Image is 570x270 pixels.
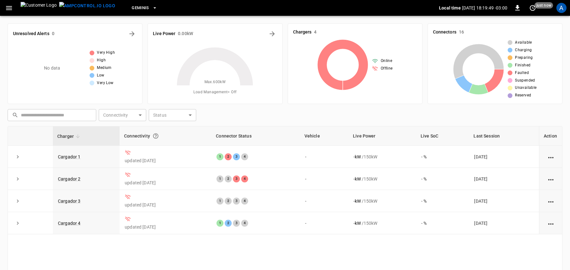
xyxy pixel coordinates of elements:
div: 1 [216,220,223,227]
img: Customer Logo [21,2,57,14]
h6: 0 [52,30,54,37]
button: expand row [13,152,22,162]
span: Finished [515,62,530,69]
th: Action [539,126,562,146]
div: 3 [233,175,240,182]
p: [DATE] 18:19:49 -03:00 [462,5,507,11]
h6: Live Power [153,30,175,37]
div: / 150 kW [354,176,411,182]
div: 1 [216,198,223,205]
span: Very Low [97,80,113,86]
h6: 16 [459,29,464,36]
p: updated [DATE] [125,202,206,208]
span: Charging [515,47,532,53]
div: 2 [225,153,232,160]
span: Available [515,40,532,46]
div: action cell options [547,176,555,182]
div: profile-icon [556,3,567,13]
div: action cell options [547,198,555,204]
span: Very High [97,50,115,56]
h6: Chargers [293,29,312,36]
td: - % [416,212,469,234]
div: 2 [225,175,232,182]
button: expand row [13,174,22,184]
td: [DATE] [469,212,539,234]
a: Cargador 3 [58,199,81,204]
span: Geminis [132,4,149,12]
span: Faulted [515,70,529,76]
button: Energy Overview [267,29,277,39]
a: Cargador 4 [58,221,81,226]
button: Connection between the charger and our software. [150,130,161,142]
td: - % [416,190,469,212]
button: set refresh interval [528,3,538,13]
div: 3 [233,220,240,227]
span: Preparing [515,55,533,61]
div: 4 [241,153,248,160]
p: updated [DATE] [125,224,206,230]
p: - kW [354,154,361,160]
span: just now [535,2,553,9]
td: [DATE] [469,146,539,168]
div: 3 [233,198,240,205]
span: Max. 600 kW [204,79,226,85]
div: 4 [241,220,248,227]
span: Load Management = Off [193,89,236,95]
span: Low [97,72,104,79]
td: - [300,190,348,212]
th: Connector Status [211,126,300,146]
div: 4 [241,198,248,205]
p: - kW [354,176,361,182]
span: Charger [57,132,82,140]
button: Geminis [129,2,160,14]
td: - [300,146,348,168]
td: - % [416,146,469,168]
th: Vehicle [300,126,348,146]
p: No data [44,65,60,71]
span: Online [381,58,392,64]
div: 2 [225,220,232,227]
div: / 150 kW [354,220,411,226]
img: ampcontrol.io logo [59,2,115,10]
td: - [300,168,348,190]
div: / 150 kW [354,198,411,204]
td: [DATE] [469,190,539,212]
td: [DATE] [469,168,539,190]
span: Suspended [515,77,535,84]
p: Local time [439,5,461,11]
th: Live SoC [416,126,469,146]
h6: Connectors [433,29,456,36]
a: Cargador 2 [58,176,81,181]
div: 3 [233,153,240,160]
div: 1 [216,153,223,160]
th: Last Session [469,126,539,146]
h6: 4 [314,29,316,36]
button: All Alerts [127,29,137,39]
span: High [97,57,106,64]
p: - kW [354,198,361,204]
div: action cell options [547,154,555,160]
div: / 150 kW [354,154,411,160]
td: - [300,212,348,234]
a: Cargador 1 [58,154,81,159]
div: 1 [216,175,223,182]
span: Medium [97,65,111,71]
p: updated [DATE] [125,157,206,164]
div: action cell options [547,220,555,226]
th: Live Power [348,126,416,146]
div: 4 [241,175,248,182]
button: expand row [13,218,22,228]
h6: 0.00 kW [178,30,193,37]
span: Unavailable [515,85,536,91]
span: Reserved [515,92,531,99]
button: expand row [13,196,22,206]
td: - % [416,168,469,190]
p: - kW [354,220,361,226]
h6: Unresolved Alerts [13,30,49,37]
div: 2 [225,198,232,205]
span: Offline [381,65,393,72]
p: updated [DATE] [125,180,206,186]
div: Connectivity [124,130,207,142]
